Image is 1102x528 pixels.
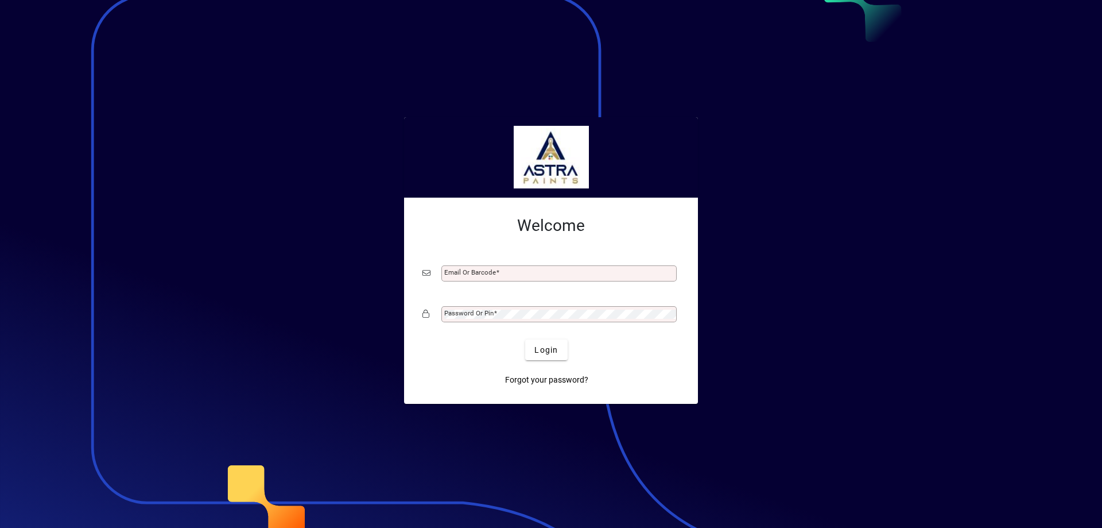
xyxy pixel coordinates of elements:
span: Login [534,344,558,356]
mat-label: Password or Pin [444,309,494,317]
a: Forgot your password? [500,369,593,390]
button: Login [525,340,567,360]
mat-label: Email or Barcode [444,268,496,276]
h2: Welcome [422,216,680,236]
span: Forgot your password? [505,374,588,386]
